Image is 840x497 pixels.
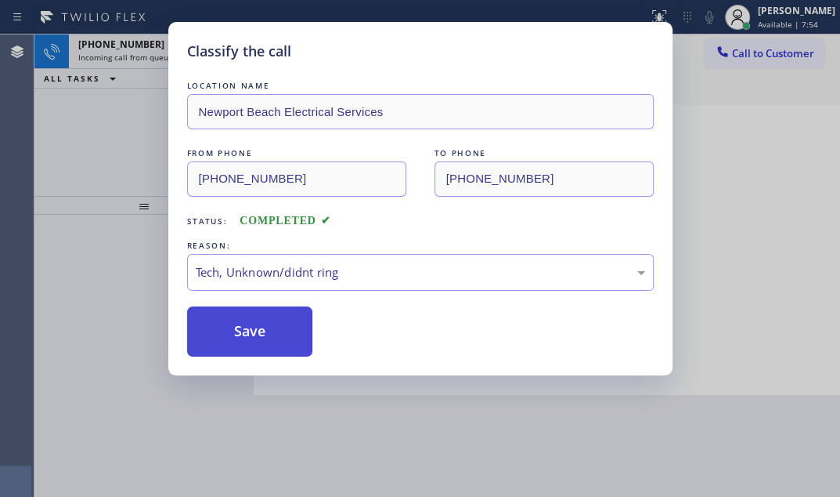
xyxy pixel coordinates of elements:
[187,41,291,62] h5: Classify the call
[187,145,406,161] div: FROM PHONE
[434,161,654,197] input: To phone
[187,307,313,357] button: Save
[187,161,406,197] input: From phone
[240,215,330,227] span: COMPLETED
[434,145,654,161] div: TO PHONE
[187,238,654,254] div: REASON:
[187,216,228,227] span: Status:
[187,78,654,94] div: LOCATION NAME
[196,263,645,281] div: Tech, Unknown/didnt ring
